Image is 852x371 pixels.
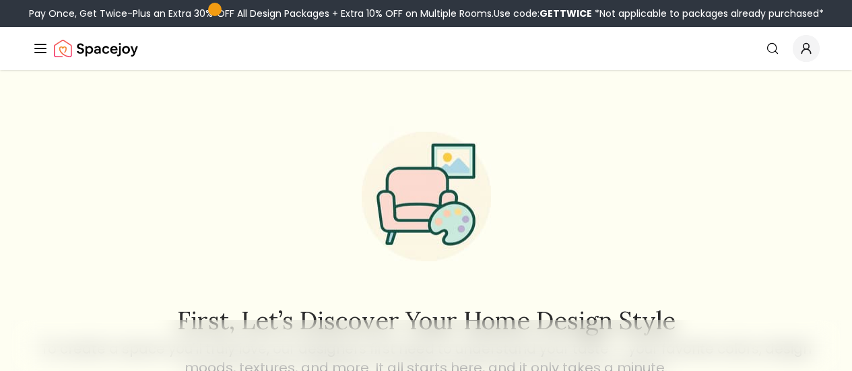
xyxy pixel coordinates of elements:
a: Spacejoy [54,35,138,62]
h2: First, let’s discover your home design style [38,307,814,334]
img: Start Style Quiz Illustration [340,110,513,283]
img: Spacejoy Logo [54,35,138,62]
div: Pay Once, Get Twice-Plus an Extra 30% OFF All Design Packages + Extra 10% OFF on Multiple Rooms. [29,7,824,20]
b: GETTWICE [539,7,592,20]
span: *Not applicable to packages already purchased* [592,7,824,20]
nav: Global [32,27,820,70]
span: Use code: [494,7,592,20]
